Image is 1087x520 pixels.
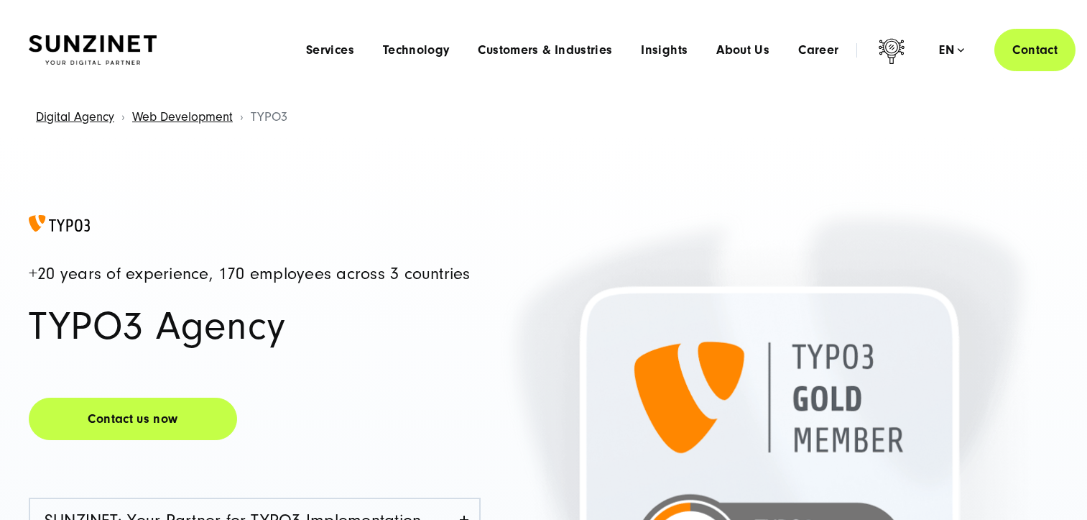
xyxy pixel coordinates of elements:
[29,265,481,283] h4: +20 years of experience, 170 employees across 3 countries
[29,398,237,440] a: Contact us now
[798,43,838,58] a: Career
[132,109,233,124] a: Web Development
[994,29,1076,71] a: Contact
[306,43,354,58] a: Services
[29,35,157,65] img: SUNZINET Full Service Digital Agentur
[641,43,688,58] a: Insights
[36,109,114,124] a: Digital Agency
[29,215,90,232] img: TYPO3 Logo in orange und schwarz -TYPO3 Agentur für Entwicklung, Implementierung und Support
[383,43,450,58] a: Technology
[478,43,612,58] a: Customers & Industries
[939,43,964,58] div: en
[716,43,769,58] a: About Us
[29,306,481,347] h1: TYPO3 Agency
[251,109,287,124] span: TYPO3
